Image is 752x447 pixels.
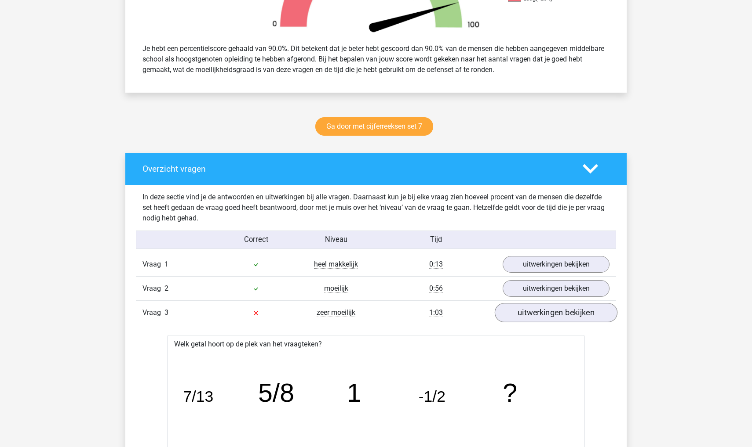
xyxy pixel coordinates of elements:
span: 3 [164,308,168,317]
div: Je hebt een percentielscore gehaald van 90.0%. Dit betekent dat je beter hebt gescoord dan 90.0% ... [136,40,616,79]
h4: Overzicht vragen [142,164,569,174]
tspan: 1 [347,379,361,407]
a: uitwerkingen bekijken [503,280,610,297]
span: 0:56 [429,284,443,293]
tspan: 5/8 [258,379,294,407]
tspan: 7/13 [183,388,213,405]
span: moeilijk [324,284,348,293]
div: Tijd [376,234,496,245]
tspan: -1/2 [419,388,445,405]
span: Vraag [142,259,164,270]
div: Niveau [296,234,376,245]
a: uitwerkingen bekijken [503,256,610,273]
a: Ga door met cijferreeksen set 7 [315,117,433,136]
span: 2 [164,284,168,292]
tspan: ? [503,379,517,407]
span: Vraag [142,307,164,318]
span: zeer moeilijk [317,308,355,317]
div: In deze sectie vind je de antwoorden en uitwerkingen bij alle vragen. Daarnaast kun je bij elke v... [136,192,616,223]
a: uitwerkingen bekijken [495,303,617,323]
span: Vraag [142,283,164,294]
span: heel makkelijk [314,260,358,269]
span: 0:13 [429,260,443,269]
div: Correct [216,234,296,245]
span: 1 [164,260,168,268]
span: 1:03 [429,308,443,317]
